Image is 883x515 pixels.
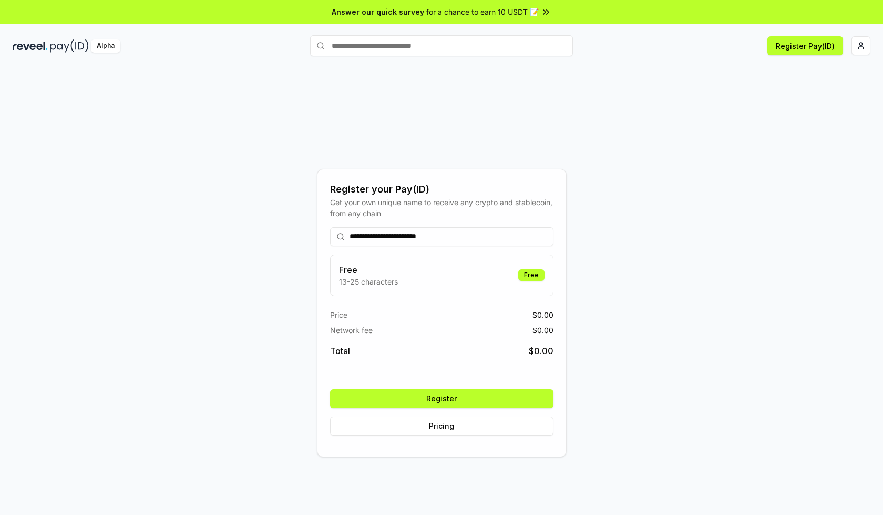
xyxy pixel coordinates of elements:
div: Alpha [91,39,120,53]
span: $ 0.00 [529,345,553,357]
div: Register your Pay(ID) [330,182,553,197]
p: 13-25 characters [339,276,398,287]
span: Network fee [330,325,373,336]
h3: Free [339,264,398,276]
span: $ 0.00 [532,325,553,336]
button: Register [330,389,553,408]
div: Get your own unique name to receive any crypto and stablecoin, from any chain [330,197,553,219]
button: Register Pay(ID) [767,36,843,55]
span: Answer our quick survey [332,6,424,17]
button: Pricing [330,417,553,436]
img: pay_id [50,39,89,53]
span: $ 0.00 [532,309,553,320]
span: Price [330,309,347,320]
img: reveel_dark [13,39,48,53]
span: for a chance to earn 10 USDT 📝 [426,6,539,17]
div: Free [518,269,545,281]
span: Total [330,345,350,357]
